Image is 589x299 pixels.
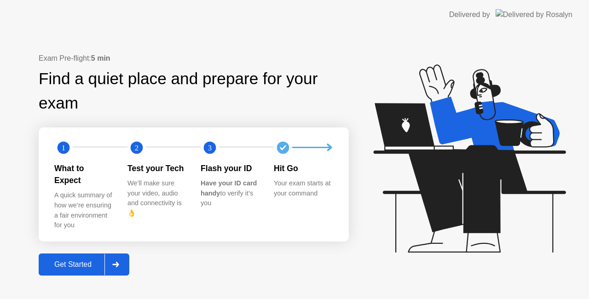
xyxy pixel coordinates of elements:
img: Delivered by Rosalyn [496,9,572,20]
text: 2 [135,143,139,152]
div: Find a quiet place and prepare for your exam [39,67,349,115]
button: Get Started [39,253,129,276]
div: We’ll make sure your video, audio and connectivity is 👌 [127,178,186,218]
text: 1 [62,143,65,152]
div: Hit Go [274,162,332,174]
div: Test your Tech [127,162,186,174]
div: Your exam starts at your command [274,178,332,198]
div: Get Started [41,260,104,269]
div: Exam Pre-flight: [39,53,349,64]
text: 3 [208,143,212,152]
div: to verify it’s you [201,178,259,208]
div: A quick summary of how we’re ensuring a fair environment for you [54,190,113,230]
div: Flash your ID [201,162,259,174]
b: Have your ID card handy [201,179,257,197]
div: What to Expect [54,162,113,187]
div: Delivered by [449,9,490,20]
b: 5 min [91,54,110,62]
